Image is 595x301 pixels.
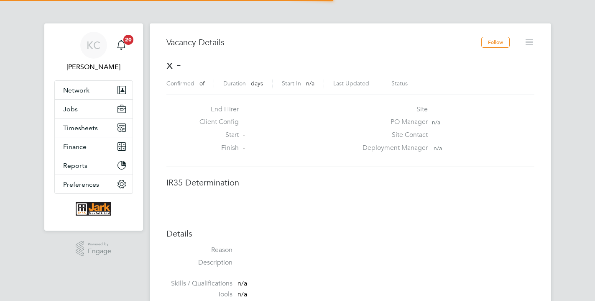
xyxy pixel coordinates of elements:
[193,118,239,126] label: Client Config
[237,290,247,298] span: n/a
[54,32,133,72] a: KC[PERSON_NAME]
[76,241,111,257] a: Powered byEngage
[63,105,78,113] span: Jobs
[55,137,133,156] button: Finance
[123,35,133,45] span: 20
[88,248,111,255] span: Engage
[166,246,232,255] label: Reason
[251,80,263,87] span: days
[76,202,111,216] img: corerecruiter-logo-retina.png
[306,80,314,87] span: n/a
[166,57,181,73] span: x -
[237,279,247,288] span: n/a
[63,124,98,132] span: Timesheets
[87,40,100,51] span: KC
[44,23,143,231] nav: Main navigation
[113,32,130,59] a: 20
[54,62,133,72] span: Kelly Cartwright
[166,37,481,48] h3: Vacancy Details
[391,80,408,87] label: Status
[55,81,133,99] button: Network
[481,37,510,48] button: Follow
[166,177,534,188] h3: IR35 Determination
[243,144,245,152] span: -
[63,143,87,151] span: Finance
[166,258,232,267] label: Description
[199,80,204,87] span: of
[166,228,534,239] h3: Details
[55,175,133,193] button: Preferences
[432,118,440,126] span: n/a
[55,100,133,118] button: Jobs
[358,105,428,114] label: Site
[193,105,239,114] label: End Hirer
[166,290,232,299] label: Tools
[54,202,133,216] a: Go to home page
[88,241,111,248] span: Powered by
[166,80,194,87] label: Confirmed
[55,156,133,175] button: Reports
[193,144,239,152] label: Finish
[282,80,301,87] label: Start In
[358,118,428,126] label: PO Manager
[63,162,87,170] span: Reports
[55,118,133,137] button: Timesheets
[358,144,428,152] label: Deployment Manager
[358,131,428,139] label: Site Contact
[223,80,246,87] label: Duration
[63,180,99,188] span: Preferences
[333,80,369,87] label: Last Updated
[193,131,239,139] label: Start
[63,86,89,94] span: Network
[434,144,442,152] span: n/a
[166,279,232,288] label: Skills / Qualifications
[243,131,245,139] span: -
